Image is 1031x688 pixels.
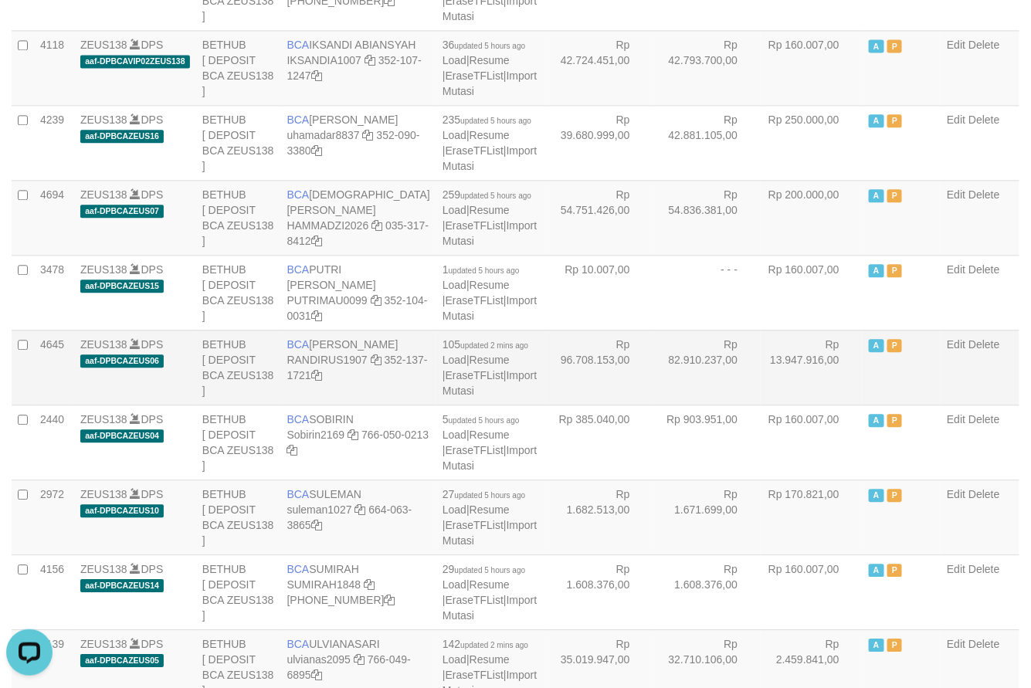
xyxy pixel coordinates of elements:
td: Rp 96.708.153,00 [545,330,653,405]
a: Import Mutasi [443,69,537,97]
span: 5 [443,413,520,425]
a: Copy 6640633865 to clipboard [311,519,322,531]
span: | | | [443,39,537,97]
span: updated 5 hours ago [460,191,531,200]
a: EraseTFList [446,669,504,681]
a: Edit [947,39,965,51]
a: Import Mutasi [443,444,537,472]
span: BCA [287,638,310,650]
span: BCA [287,413,310,425]
td: BETHUB [ DEPOSIT BCA ZEUS138 ] [196,330,281,405]
span: 1 [443,263,520,276]
a: Resume [470,354,510,366]
td: Rp 13.947.916,00 [761,330,863,405]
span: aaf-DPBCAZEUS16 [80,130,164,143]
span: Paused [887,114,903,127]
td: [PERSON_NAME] 352-137-1721 [281,330,436,405]
a: Copy ulvianas2095 to clipboard [354,653,365,666]
a: Copy 7660496895 to clipboard [311,669,322,681]
td: - - - [653,255,761,330]
td: IKSANDI ABIANSYAH 352-107-1247 [281,30,436,105]
td: SULEMAN 664-063-3865 [281,480,436,554]
a: ZEUS138 [80,188,127,201]
a: Copy suleman1027 to clipboard [355,503,366,516]
td: Rp 10.007,00 [545,255,653,330]
span: aaf-DPBCAZEUS14 [80,579,164,592]
span: Active [869,339,884,352]
td: Rp 39.680.999,00 [545,105,653,180]
a: EraseTFList [446,594,504,606]
a: Edit [947,188,965,201]
a: uhamadar8837 [287,129,360,141]
span: 235 [443,114,531,126]
a: Load [443,279,466,291]
a: Load [443,653,466,666]
td: BETHUB [ DEPOSIT BCA ZEUS138 ] [196,180,281,255]
span: Active [869,39,884,53]
a: Edit [947,263,965,276]
a: SUMIRAH1848 [287,578,361,591]
span: 36 [443,39,525,51]
td: 4645 [34,330,74,405]
td: BETHUB [ DEPOSIT BCA ZEUS138 ] [196,554,281,629]
span: Paused [887,39,903,53]
span: 29 [443,563,525,575]
a: Load [443,129,466,141]
span: Active [869,489,884,502]
td: Rp 42.724.451,00 [545,30,653,105]
a: Copy 7660500213 to clipboard [287,444,298,456]
td: BETHUB [ DEPOSIT BCA ZEUS138 ] [196,480,281,554]
a: Delete [968,413,999,425]
td: BETHUB [ DEPOSIT BCA ZEUS138 ] [196,255,281,330]
td: DPS [74,330,196,405]
a: Edit [947,638,965,650]
span: aaf-DPBCAZEUS04 [80,429,164,442]
a: Sobirin2169 [287,429,345,441]
a: Copy Sobirin2169 to clipboard [348,429,358,441]
td: Rp 903.951,00 [653,405,761,480]
span: | | | [443,263,537,322]
a: Edit [947,488,965,500]
a: Resume [470,129,510,141]
span: updated 5 hours ago [455,491,526,500]
span: BCA [287,39,310,51]
td: SUMIRAH [PHONE_NUMBER] [281,554,436,629]
a: ulvianas2095 [287,653,351,666]
a: PUTRIMAU0099 [287,294,368,307]
span: BCA [287,488,310,500]
span: Paused [887,489,903,502]
a: Delete [968,114,999,126]
span: Paused [887,564,903,577]
span: Active [869,414,884,427]
td: Rp 385.040,00 [545,405,653,480]
td: Rp 160.007,00 [761,30,863,105]
a: Copy 8692458906 to clipboard [385,594,395,606]
button: Open LiveChat chat widget [6,6,53,53]
a: Import Mutasi [443,594,537,622]
span: updated 5 hours ago [449,416,520,425]
a: EraseTFList [446,294,504,307]
td: Rp 42.793.700,00 [653,30,761,105]
td: Rp 160.007,00 [761,405,863,480]
span: | | | [443,413,537,472]
a: HAMMADZI2026 [287,219,369,232]
a: Copy 3521040031 to clipboard [311,310,322,322]
span: Paused [887,339,903,352]
td: 2440 [34,405,74,480]
span: Paused [887,189,903,202]
a: ZEUS138 [80,638,127,650]
a: Copy IKSANDIA1007 to clipboard [365,54,375,66]
a: ZEUS138 [80,39,127,51]
a: ZEUS138 [80,488,127,500]
a: EraseTFList [446,144,504,157]
a: EraseTFList [446,219,504,232]
a: Delete [968,638,999,650]
td: Rp 1.608.376,00 [653,554,761,629]
a: ZEUS138 [80,338,127,351]
td: BETHUB [ DEPOSIT BCA ZEUS138 ] [196,30,281,105]
span: BCA [287,114,310,126]
a: EraseTFList [446,69,504,82]
a: Delete [968,488,999,500]
a: Load [443,354,466,366]
span: updated 5 hours ago [455,42,526,50]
